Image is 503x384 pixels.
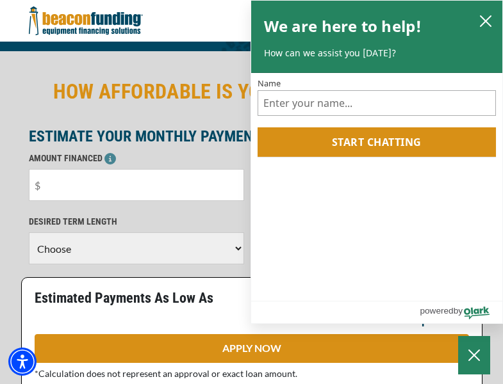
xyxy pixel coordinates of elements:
input: Name [258,90,497,116]
a: Powered by Olark [420,301,502,323]
button: close chatbox [475,12,496,29]
button: Start chatting [258,127,497,157]
p: AMOUNT FINANCED [29,150,244,166]
input: $ [29,169,244,201]
span: powered [420,303,453,319]
a: APPLY NOW [35,334,469,363]
p: Estimated Payments As Low As [35,291,244,306]
button: Close Chatbox [458,336,490,374]
h2: HOW AFFORDABLE IS YOUR NEXT TOW TRUCK? [29,77,475,106]
p: How can we assist you [DATE]? [264,47,490,60]
span: by [454,303,463,319]
label: Name [258,79,497,88]
div: Accessibility Menu [8,348,37,376]
p: DESIRED TERM LENGTH [29,214,244,229]
p: ESTIMATE YOUR MONTHLY PAYMENT [29,129,475,144]
h2: We are here to help! [264,13,422,39]
span: *Calculation does not represent an approval or exact loan amount. [35,368,297,379]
